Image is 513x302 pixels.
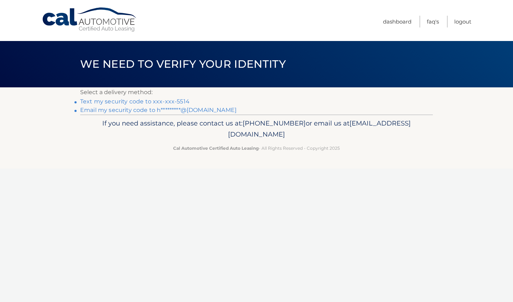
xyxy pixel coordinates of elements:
[454,16,471,27] a: Logout
[80,98,190,105] a: Text my security code to xxx-xxx-5514
[383,16,411,27] a: Dashboard
[80,107,237,113] a: Email my security code to h*********@[DOMAIN_NAME]
[85,118,428,140] p: If you need assistance, please contact us at: or email us at
[243,119,306,127] span: [PHONE_NUMBER]
[42,7,138,32] a: Cal Automotive
[80,57,286,71] span: We need to verify your identity
[80,87,433,97] p: Select a delivery method:
[427,16,439,27] a: FAQ's
[85,144,428,152] p: - All Rights Reserved - Copyright 2025
[173,145,259,151] strong: Cal Automotive Certified Auto Leasing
